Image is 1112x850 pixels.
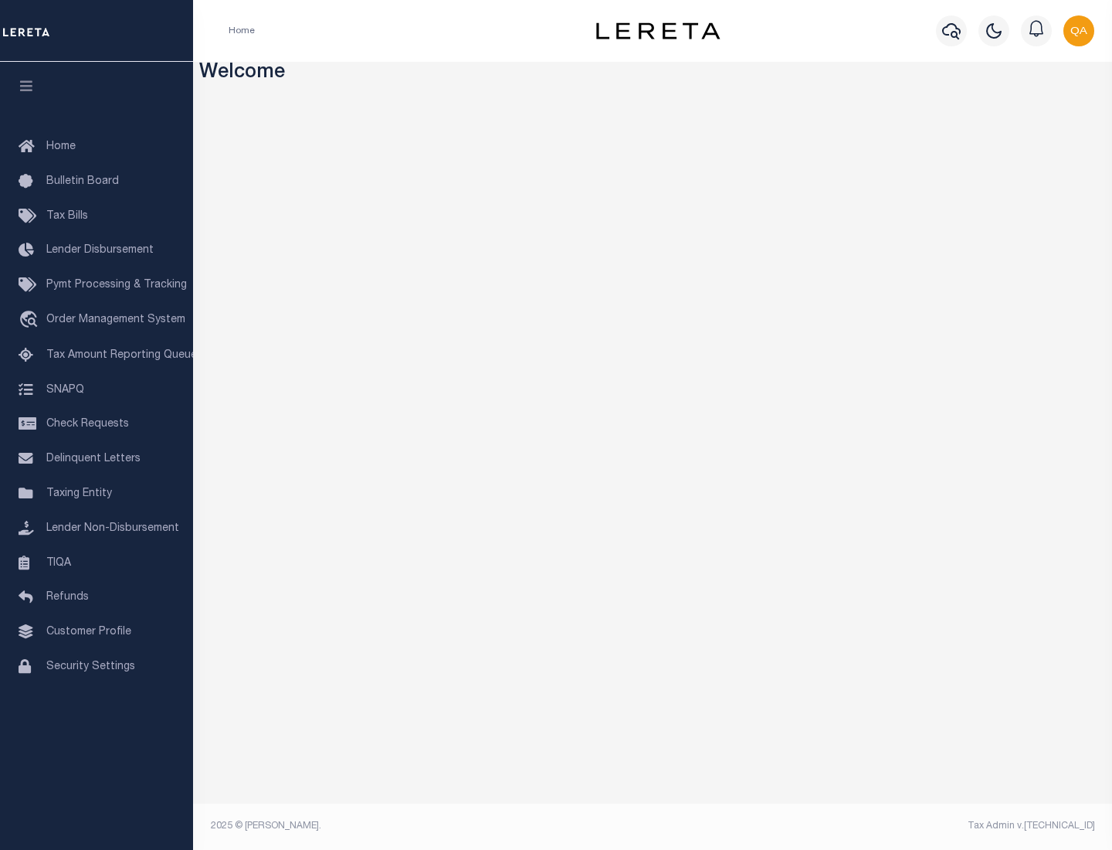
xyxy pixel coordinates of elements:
span: Security Settings [46,661,135,672]
div: 2025 © [PERSON_NAME]. [199,819,653,833]
span: Pymt Processing & Tracking [46,280,187,291]
span: Refunds [46,592,89,603]
div: Tax Admin v.[TECHNICAL_ID] [664,819,1095,833]
span: Check Requests [46,419,129,430]
span: Lender Non-Disbursement [46,523,179,534]
li: Home [229,24,255,38]
span: Order Management System [46,314,185,325]
span: Delinquent Letters [46,454,141,464]
span: TIQA [46,557,71,568]
img: svg+xml;base64,PHN2ZyB4bWxucz0iaHR0cDovL3d3dy53My5vcmcvMjAwMC9zdmciIHBvaW50ZXItZXZlbnRzPSJub25lIi... [1063,15,1094,46]
span: Tax Amount Reporting Queue [46,350,197,361]
span: SNAPQ [46,384,84,395]
span: Customer Profile [46,627,131,637]
span: Home [46,141,76,152]
span: Bulletin Board [46,176,119,187]
i: travel_explore [19,311,43,331]
span: Tax Bills [46,211,88,222]
span: Taxing Entity [46,488,112,499]
h3: Welcome [199,62,1107,86]
span: Lender Disbursement [46,245,154,256]
img: logo-dark.svg [596,22,720,39]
